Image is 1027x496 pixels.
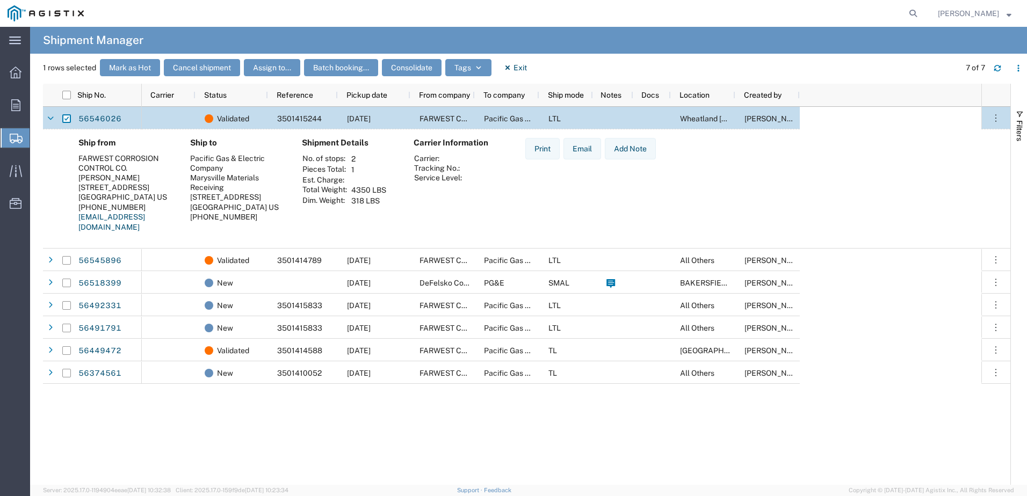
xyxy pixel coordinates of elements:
span: Status [204,91,227,99]
div: [PHONE_NUMBER] [190,212,285,222]
span: Pacific Gas & Electric Company [484,256,593,265]
span: Pacific Gas & Electric Company [484,369,593,377]
th: Tracking No.: [414,163,462,173]
span: 08/20/2025 [347,114,371,123]
span: All Others [680,324,714,332]
button: Batch booking... [304,59,378,76]
a: 56492331 [78,297,122,315]
span: Ship mode [548,91,584,99]
span: 08/14/2025 [347,301,371,310]
span: PG&E [484,279,504,287]
th: Pieces Total: [302,164,348,175]
span: 3501410052 [277,369,322,377]
span: FARWEST CORROSION CONTROL CO. [420,114,551,123]
span: To company [483,91,525,99]
div: Marysville Materials Receiving [190,173,285,192]
span: FARWEST CORROSION CONTROL CO. [420,301,551,310]
th: Total Weight: [302,185,348,195]
button: Consolidate [382,59,442,76]
h4: Ship to [190,138,285,148]
a: 56374561 [78,365,122,382]
div: FARWEST CORROSION CONTROL CO. [78,154,173,173]
span: Created by [744,91,782,99]
span: FARWEST CORROSION CONTROL CO. [420,346,551,355]
span: DANIEL BERNAL [744,279,806,287]
span: DANIEL BERNAL [744,324,806,332]
span: 08/14/2025 [347,324,371,332]
a: 56545896 [78,252,122,269]
td: 2 [348,154,390,164]
span: LTL [548,301,561,310]
th: Carrier: [414,154,462,163]
span: Reference [277,91,313,99]
span: Pacific Gas & Electric Company [484,346,593,355]
span: DANIEL BERNAL [744,369,806,377]
div: [GEOGRAPHIC_DATA] US [190,202,285,212]
span: FARWEST CORROSION CONTROL CO. [420,369,551,377]
th: Dim. Weight: [302,195,348,206]
span: 3501415833 [277,301,322,310]
span: [DATE] 10:32:38 [127,487,171,493]
span: Pickup date [346,91,387,99]
button: Email [563,138,601,159]
span: 08/11/2025 [347,346,371,355]
span: 1 rows selected [43,62,96,74]
span: 3501415244 [277,114,322,123]
span: Validated [217,249,249,272]
a: 56518399 [78,275,122,292]
span: LTL [548,324,561,332]
span: [DATE] 10:23:34 [245,487,288,493]
span: New [217,294,233,317]
span: FARWEST CORROSION CONTROL CO. [420,324,551,332]
div: 7 of 7 [966,62,985,74]
button: Add Note [605,138,656,159]
span: Carrier [150,91,174,99]
button: [PERSON_NAME] [937,7,1012,20]
div: [PHONE_NUMBER] [78,202,173,212]
h4: Carrier Information [414,138,500,148]
span: Pacific Gas & Electric Company [484,114,593,123]
span: BAKERSFIELD [680,279,731,287]
h4: Shipment Details [302,138,396,148]
span: Validated [217,107,249,130]
span: DANIEL BERNAL [744,114,806,123]
span: Validated [217,339,249,362]
a: [EMAIL_ADDRESS][DOMAIN_NAME] [78,213,145,232]
span: Pacific Gas & Electric Company [484,324,593,332]
span: LTL [548,114,561,123]
div: [STREET_ADDRESS] [190,192,285,202]
div: [PERSON_NAME] [78,173,173,183]
span: Server: 2025.17.0-1194904eeae [43,487,171,493]
span: New [217,272,233,294]
span: Notes [601,91,621,99]
div: [GEOGRAPHIC_DATA] US [78,192,173,202]
span: Copyright © [DATE]-[DATE] Agistix Inc., All Rights Reserved [849,486,1014,495]
span: LTL [548,256,561,265]
span: 08/20/2025 [347,256,371,265]
td: 4350 LBS [348,185,390,195]
img: logo [8,5,84,21]
td: 1 [348,164,390,175]
a: 56449472 [78,342,122,360]
span: FARWEST CORROSION CONTROL CO. [420,256,551,265]
span: New [217,317,233,339]
span: Ship No. [77,91,106,99]
span: All Others [680,369,714,377]
span: DeFelsko Corporation [420,279,495,287]
a: Support [457,487,484,493]
th: No. of stops: [302,154,348,164]
span: 3501414789 [277,256,322,265]
span: SMAL [548,279,569,287]
th: Service Level: [414,173,462,183]
button: Assign to... [244,59,300,76]
span: Location [679,91,710,99]
button: Mark as Hot [100,59,160,76]
button: Exit [495,59,536,76]
h4: Shipment Manager [43,27,143,54]
button: Print [525,138,560,159]
span: From company [419,91,470,99]
h4: Ship from [78,138,173,148]
span: New [217,362,233,384]
span: TL [548,346,557,355]
span: All Others [680,256,714,265]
